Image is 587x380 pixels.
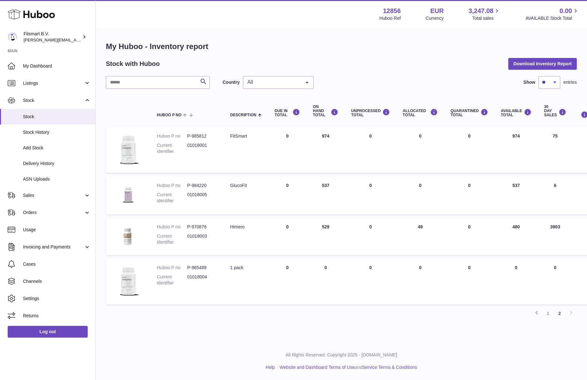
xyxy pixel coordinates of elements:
[345,218,396,255] td: 0
[23,278,91,284] span: Channels
[468,265,471,270] span: 0
[187,142,217,154] dd: 01018001
[268,176,306,214] td: 0
[275,109,300,117] div: DUE IN TOTAL
[495,176,538,214] td: 537
[383,7,401,15] strong: 12856
[230,265,262,271] div: 1 pack
[426,15,444,21] div: Currency
[112,133,144,165] img: product image
[23,161,91,167] span: Delivery History
[112,183,144,206] img: product image
[101,352,582,358] p: All Rights Reserved. Copyright 2025 - [DOMAIN_NAME]
[223,79,240,85] label: Country
[230,133,262,139] div: FitSmart
[187,133,217,139] dd: P-985812
[495,258,538,305] td: 0
[362,365,417,370] a: Service Terms & Conditions
[451,109,488,117] div: QUARANTINED Total
[560,7,572,15] span: 0.00
[524,79,535,85] label: Show
[468,224,471,229] span: 0
[187,224,217,230] dd: P-970876
[24,31,81,43] div: Fitsmart B.V.
[157,233,187,245] dt: Current identifier
[23,145,91,151] span: Add Stock
[542,308,554,319] a: 1
[23,192,84,198] span: Sales
[266,365,275,370] a: Help
[469,7,494,15] span: 3,247.08
[106,60,160,68] h2: Stock with Huboo
[525,7,579,21] a: 0.00 AVAILABLE Stock Total
[24,37,128,42] span: [PERSON_NAME][EMAIL_ADDRESS][DOMAIN_NAME]
[351,109,390,117] div: UNPROCESSED Total
[187,233,217,245] dd: 01018003
[157,265,187,271] dt: Huboo P no
[187,192,217,204] dd: 01018005
[280,365,355,370] a: Website and Dashboard Terms of Use
[157,142,187,154] dt: Current identifier
[306,218,345,255] td: 529
[538,218,573,255] td: 3903
[23,296,91,302] span: Settings
[112,265,144,297] img: product image
[23,313,91,319] span: Returns
[306,258,345,305] td: 0
[396,258,444,305] td: 0
[468,133,471,139] span: 0
[157,274,187,286] dt: Current identifier
[396,218,444,255] td: 49
[230,224,262,230] div: Himero
[469,7,501,21] a: 3,247.08 Total sales
[157,113,181,117] span: Huboo P no
[23,129,91,135] span: Stock History
[544,105,566,118] div: 30 DAY SALES
[430,7,444,15] strong: EUR
[23,63,91,69] span: My Dashboard
[187,183,217,189] dd: P-984220
[538,176,573,214] td: 6
[345,127,396,173] td: 0
[554,308,565,319] a: 2
[508,58,577,69] button: Download Inventory Report
[379,15,401,21] div: Huboo Ref
[23,97,84,104] span: Stock
[345,176,396,214] td: 0
[277,364,417,370] li: and
[313,105,338,118] div: ON HAND Total
[112,224,144,247] img: product image
[8,326,88,337] a: Log out
[268,218,306,255] td: 0
[23,227,91,233] span: Usage
[495,127,538,173] td: 974
[23,176,91,182] span: ASN Uploads
[501,109,532,117] div: AVAILABLE Total
[538,258,573,305] td: 0
[187,274,217,286] dd: 01018004
[23,114,91,120] span: Stock
[468,183,471,188] span: 0
[538,127,573,173] td: 75
[23,261,91,267] span: Cases
[246,79,301,85] span: All
[472,15,501,21] span: Total sales
[23,80,84,86] span: Listings
[563,79,577,85] span: entries
[230,113,256,117] span: Description
[230,183,262,189] div: GlucoFit
[23,210,84,216] span: Orders
[495,218,538,255] td: 480
[525,15,579,21] span: AVAILABLE Stock Total
[345,258,396,305] td: 0
[106,41,577,52] h1: My Huboo - Inventory report
[306,176,345,214] td: 537
[157,133,187,139] dt: Huboo P no
[396,127,444,173] td: 0
[268,127,306,173] td: 0
[268,258,306,305] td: 0
[157,183,187,189] dt: Huboo P no
[157,224,187,230] dt: Huboo P no
[187,265,217,271] dd: P-965489
[403,109,438,117] div: ALLOCATED Total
